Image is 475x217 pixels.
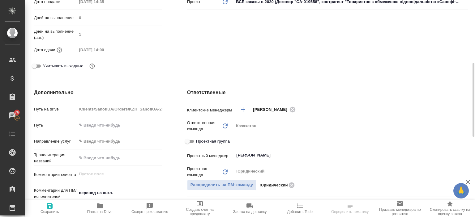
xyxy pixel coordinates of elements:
span: Призвать менеджера по развитию [379,207,421,216]
p: Путь на drive [34,106,77,112]
p: Направление услуг [34,138,77,144]
span: Проектная группа [196,138,230,144]
button: Если добавить услуги и заполнить их объемом, то дата рассчитается автоматически [55,46,63,54]
input: ✎ Введи что-нибудь [77,121,162,130]
input: Пустое поле [77,45,131,54]
p: Комментарии для ПМ/исполнителей [34,187,77,200]
p: Путь [34,122,77,128]
button: 🙏 [453,183,469,198]
span: Создать счет на предоплату [178,207,221,216]
button: Заявка на доставку [225,200,275,217]
a: 76 [2,108,23,123]
p: Дней на выполнение (авт.) [34,28,77,41]
button: Папка на Drive [75,200,125,217]
span: 🙏 [456,184,466,197]
div: ✎ Введи что-нибудь [77,136,162,147]
input: ✎ Введи что-нибудь [77,153,162,162]
span: 76 [11,109,23,115]
input: Пустое поле [77,105,162,114]
p: Дата сдачи [34,47,55,53]
span: В заказе уже есть ответственный ПМ или ПМ группа [187,180,257,190]
div: [PERSON_NAME] [253,106,297,113]
span: Добавить Todo [287,210,313,214]
button: Open [465,109,466,110]
button: Добавить менеджера [236,102,250,117]
input: Пустое поле [77,13,162,22]
button: Определить тематику [325,200,375,217]
button: Open [465,155,466,156]
textarea: перевод на англ. [77,188,162,198]
span: Папка на Drive [87,210,113,214]
span: Сохранить [41,210,59,214]
span: Скопировать ссылку на оценку заказа [429,207,471,216]
div: ✎ Введи что-нибудь [79,138,155,144]
p: Комментарии клиента [34,172,77,178]
span: Учитывать выходные [43,63,83,69]
button: Создать рекламацию [125,200,175,217]
button: Скопировать ссылку на оценку заказа [425,200,475,217]
button: Сохранить [25,200,75,217]
h4: Дополнительно [34,89,162,96]
button: Распределить на ПМ-команду [187,180,257,190]
p: Проектная команда [187,166,222,178]
button: Призвать менеджера по развитию [375,200,425,217]
p: Транслитерация названий [34,152,77,164]
p: Ответственная команда [187,120,222,132]
p: Дней на выполнение [34,15,77,21]
span: Определить тематику [331,210,369,214]
button: Добавить Todo [275,200,325,217]
span: [PERSON_NAME] [253,106,291,113]
p: Проектный менеджер [187,153,234,159]
span: Распределить на ПМ-команду [190,182,253,189]
p: Юридический [259,182,288,188]
div: Казахстан [234,121,468,131]
button: Выбери, если сб и вс нужно считать рабочими днями для выполнения заказа. [88,62,96,70]
p: Клиентские менеджеры [187,107,234,113]
h4: Ответственные [187,89,468,96]
span: Создать рекламацию [131,210,168,214]
button: Создать счет на предоплату [175,200,225,217]
span: Заявка на доставку [233,210,267,214]
input: Пустое поле [77,30,162,39]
